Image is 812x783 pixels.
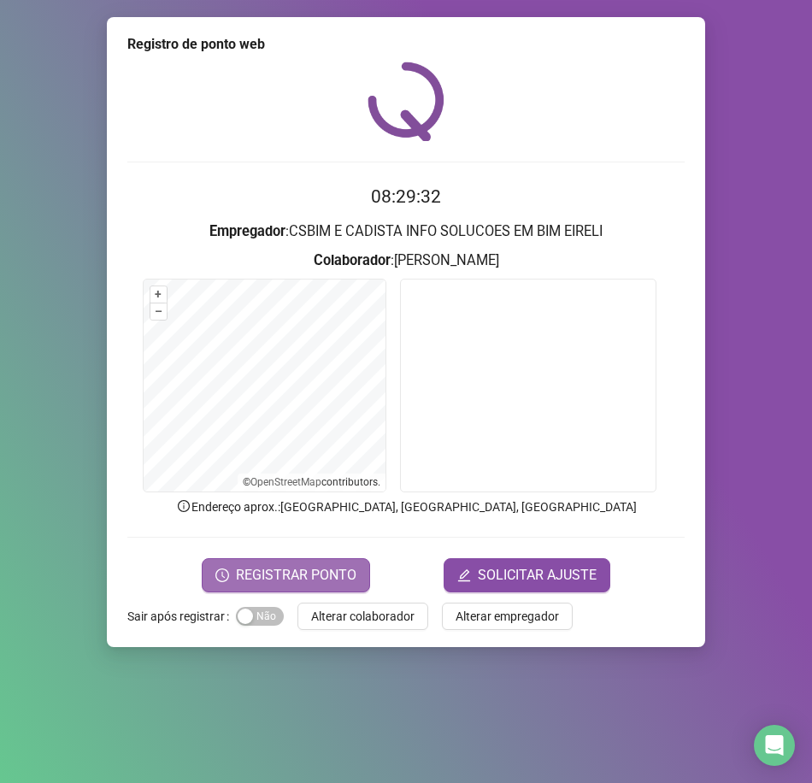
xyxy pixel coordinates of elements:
[127,497,685,516] p: Endereço aprox. : [GEOGRAPHIC_DATA], [GEOGRAPHIC_DATA], [GEOGRAPHIC_DATA]
[297,603,428,630] button: Alterar colaborador
[150,303,167,320] button: –
[314,252,391,268] strong: Colaborador
[127,603,236,630] label: Sair após registrar
[127,34,685,55] div: Registro de ponto web
[478,565,597,586] span: SOLICITAR AJUSTE
[127,250,685,272] h3: : [PERSON_NAME]
[456,607,559,626] span: Alterar empregador
[176,498,191,514] span: info-circle
[371,186,441,207] time: 08:29:32
[368,62,444,141] img: QRPoint
[457,568,471,582] span: edit
[236,565,356,586] span: REGISTRAR PONTO
[127,221,685,243] h3: : CSBIM E CADISTA INFO SOLUCOES EM BIM EIRELI
[215,568,229,582] span: clock-circle
[311,607,415,626] span: Alterar colaborador
[202,558,370,592] button: REGISTRAR PONTO
[150,286,167,303] button: +
[250,476,321,488] a: OpenStreetMap
[209,223,285,239] strong: Empregador
[754,725,795,766] div: Open Intercom Messenger
[442,603,573,630] button: Alterar empregador
[243,476,380,488] li: © contributors.
[444,558,610,592] button: editSOLICITAR AJUSTE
